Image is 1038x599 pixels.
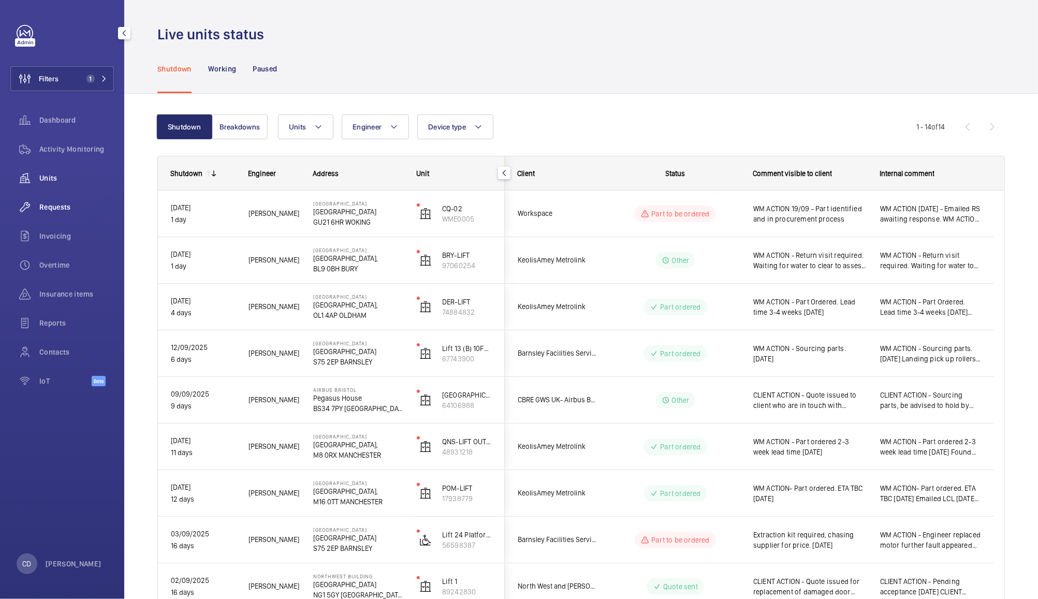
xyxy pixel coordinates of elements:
div: Press SPACE to select this row. [505,237,994,284]
img: elevator.svg [419,487,432,500]
span: Insurance items [39,289,114,299]
p: M8 0RX MANCHESTER [313,450,403,460]
button: Filters1 [10,66,114,91]
p: POM-LIFT [442,483,492,493]
span: 1 [86,75,95,83]
span: Requests [39,202,114,212]
p: S75 2EP BARNSLEY [313,357,403,367]
span: [PERSON_NAME] [248,301,300,313]
span: CLIENT ACTION - Pending acceptance [DATE] CLIENT ACTION - Quote issued for replacement of damaged... [880,576,981,597]
div: Unit [416,169,492,178]
p: GU21 6HR WOKING [313,217,403,227]
div: Press SPACE to select this row. [505,330,994,377]
p: [DATE] [171,481,235,493]
span: WM ACTION - Part Ordered. Lead time 3-4 weeks [DATE] [753,297,867,317]
div: Press SPACE to select this row. [505,517,994,563]
p: OL1 4AP OLDHAM [313,310,403,320]
span: IoT [39,376,92,386]
span: Overtime [39,260,114,270]
span: WM ACTION - Sourcing parts. [DATE] Landing pick up rollers ordered 2 man attendance to set up car... [880,343,981,364]
p: 02/09/2025 [171,575,235,587]
span: Barnsley Facilities Services- [GEOGRAPHIC_DATA] [518,347,597,359]
p: [GEOGRAPHIC_DATA] [313,533,403,543]
span: Workspace [518,208,597,220]
img: elevator.svg [419,394,432,406]
div: Press SPACE to select this row. [158,423,505,470]
p: [GEOGRAPHIC_DATA] Office Passenger Lift (F-03183) [442,390,492,400]
p: 12/09/2025 [171,342,235,354]
span: WM ACTION - Return visit required. Waiting for water to clear to asses damage [DATE] [880,250,981,271]
span: Client [517,169,535,178]
img: elevator.svg [419,254,432,267]
p: 9 days [171,400,235,412]
img: platform_lift.svg [419,534,432,546]
p: BS34 7PY [GEOGRAPHIC_DATA] [313,403,403,414]
p: Part ordered [660,348,700,359]
span: Internal comment [880,169,934,178]
div: Press SPACE to select this row. [158,284,505,330]
span: [PERSON_NAME] [248,534,300,546]
span: WM ACTION - Engineer replaced motor further fault appeared requires extraction kit, with Lacey to... [880,530,981,550]
span: Units [289,123,306,131]
p: [DATE] [171,249,235,260]
p: 6 days [171,354,235,366]
p: Working [208,64,236,74]
p: CD [22,559,31,569]
div: Press SPACE to select this row. [505,377,994,423]
span: Engineer [353,123,382,131]
p: DER-LIFT [442,297,492,307]
img: elevator.svg [419,441,432,453]
p: QNS-LIFT OUTBOUND [442,436,492,447]
div: Press SPACE to select this row. [505,423,994,470]
span: CBRE GWS UK- Airbus Bristol [518,394,597,406]
p: Part to be ordered [651,209,709,219]
span: CLIENT ACTION - Sourcing parts, be advised to hold by [PERSON_NAME] as switched off from previous... [880,390,981,411]
p: [DATE] [171,295,235,307]
p: Part ordered [660,442,700,452]
p: [GEOGRAPHIC_DATA] [313,480,403,486]
span: Beta [92,376,106,386]
span: Contacts [39,347,114,357]
p: [PERSON_NAME] [46,559,101,569]
span: KeolisAmey Metrolink [518,487,597,499]
span: WM ACTION - Part Ordered. Lead time 3-4 weeks [DATE] CLIENT ACTION 15/09 - Quote issued WM ACTION... [880,297,981,317]
p: BL9 0BH BURY [313,264,403,274]
p: CQ-02 [442,203,492,214]
button: Units [278,114,333,139]
p: northwest building [313,573,403,579]
img: elevator.svg [419,347,432,360]
span: WM ACTION- Part ordered. ETA TBC [DATE] [753,483,867,504]
p: Part ordered [660,488,700,499]
div: Press SPACE to select this row. [158,330,505,377]
p: Lift 1 [442,576,492,587]
p: 17938779 [442,493,492,504]
p: 1 day [171,214,235,226]
button: Shutdown [156,114,212,139]
div: Press SPACE to select this row. [158,191,505,237]
span: [PERSON_NAME] [248,441,300,452]
p: [GEOGRAPHIC_DATA], [313,486,403,496]
p: 56598387 [442,540,492,550]
span: WM ACTION [DATE] - Emailed RS awaiting response. WM ACTION 18/09 - Part identified and in procure... [880,203,981,224]
div: Press SPACE to select this row. [158,377,505,423]
p: WME0005 [442,214,492,224]
p: 64106988 [442,400,492,411]
p: [DATE] [171,435,235,447]
p: [GEOGRAPHIC_DATA], [313,440,403,450]
p: [GEOGRAPHIC_DATA] [313,200,403,207]
p: [GEOGRAPHIC_DATA] [313,294,403,300]
p: 03/09/2025 [171,528,235,540]
span: North West and [PERSON_NAME] RTM Company Ltd [518,580,597,592]
span: KeolisAmey Metrolink [518,254,597,266]
span: WM ACTION - Part ordered 2-3 week lead time [DATE] Found parts, waiting for quote [DATE] [DATE] S... [880,436,981,457]
span: Comment visible to client [753,169,832,178]
p: [GEOGRAPHIC_DATA], [313,300,403,310]
p: Shutdown [157,64,192,74]
div: Shutdown [170,169,202,178]
span: Activity Monitoring [39,144,114,154]
p: BRY-LIFT [442,250,492,260]
span: CLIENT ACTION - Quote issued for replacement of damaged door motor belts and safety edges, pendin... [753,576,867,597]
p: 1 day [171,260,235,272]
span: Engineer [248,169,276,178]
button: Device type [417,114,493,139]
